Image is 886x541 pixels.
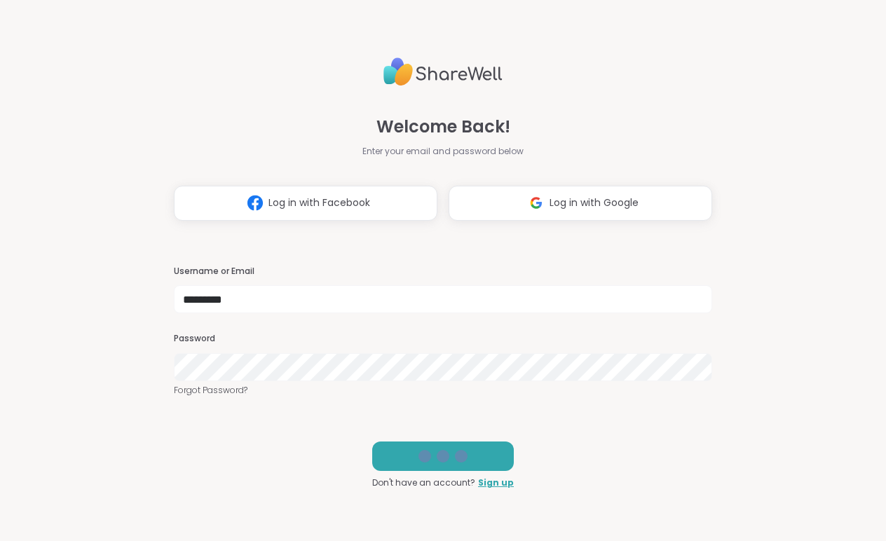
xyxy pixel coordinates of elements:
[383,52,503,92] img: ShareWell Logo
[174,266,712,278] h3: Username or Email
[174,384,712,397] a: Forgot Password?
[174,333,712,345] h3: Password
[362,145,524,158] span: Enter your email and password below
[372,477,475,489] span: Don't have an account?
[376,114,510,139] span: Welcome Back!
[478,477,514,489] a: Sign up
